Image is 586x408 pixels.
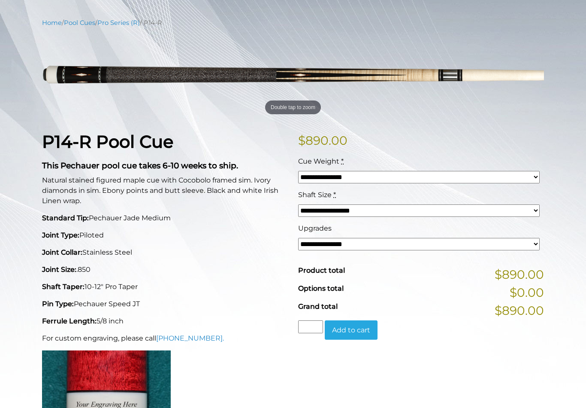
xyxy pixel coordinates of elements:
strong: Shaft Taper: [42,283,85,291]
strong: P14-R Pool Cue [42,131,173,152]
strong: Ferrule Length: [42,317,97,326]
p: Pechauer Speed JT [42,299,288,310]
strong: Pin Type: [42,300,74,308]
p: For custom engraving, please call [42,334,288,344]
strong: Joint Type: [42,231,79,240]
span: Cue Weight [298,158,339,166]
p: Pechauer Jade Medium [42,213,288,224]
span: $890.00 [495,302,544,320]
span: $0.00 [510,284,544,302]
p: Natural stained figured maple cue with Cocobolo framed sim. Ivory diamonds in sim. Ebony points a... [42,176,288,207]
p: .850 [42,265,288,275]
p: Stainless Steel [42,248,288,258]
img: P14-N.png [42,34,544,118]
strong: Joint Collar: [42,249,82,257]
abbr: required [333,191,336,199]
span: $890.00 [495,266,544,284]
span: Product total [298,267,345,275]
span: $ [298,134,305,148]
nav: Breadcrumb [42,18,544,28]
p: 10-12" Pro Taper [42,282,288,292]
abbr: required [341,158,344,166]
button: Add to cart [325,321,378,341]
span: Grand total [298,303,338,311]
a: Pool Cues [64,19,95,27]
span: Upgrades [298,225,332,233]
span: Options total [298,285,344,293]
a: [PHONE_NUMBER]. [156,335,224,343]
a: Home [42,19,62,27]
bdi: 890.00 [298,134,347,148]
strong: Standard Tip: [42,214,89,222]
input: Product quantity [298,321,323,334]
p: Piloted [42,231,288,241]
a: Double tap to zoom [42,34,544,118]
p: 5/8 inch [42,317,288,327]
strong: Joint Size: [42,266,76,274]
a: Pro Series (R) [97,19,140,27]
span: Shaft Size [298,191,332,199]
strong: This Pechauer pool cue takes 6-10 weeks to ship. [42,161,238,171]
